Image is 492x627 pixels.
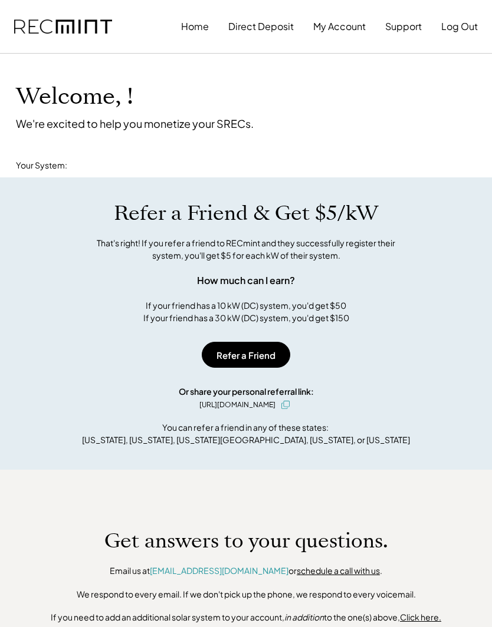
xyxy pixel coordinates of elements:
div: If you need to add an additional solar system to your account, to the one(s) above, [51,612,441,623]
button: click to copy [278,398,293,412]
button: Support [385,15,422,38]
em: in addition [284,612,324,622]
div: How much can I earn? [197,273,295,288]
button: Log Out [441,15,478,38]
a: [EMAIL_ADDRESS][DOMAIN_NAME] [150,565,288,576]
div: We're excited to help you monetize your SRECs. [16,117,254,130]
h1: Refer a Friend & Get $5/kW [114,201,378,226]
button: Home [181,15,209,38]
div: [URL][DOMAIN_NAME] [199,400,275,410]
button: Direct Deposit [228,15,294,38]
button: Refer a Friend [202,342,290,368]
img: recmint-logotype%403x.png [14,19,112,34]
div: If your friend has a 10 kW (DC) system, you'd get $50 If your friend has a 30 kW (DC) system, you... [143,299,349,324]
div: That's right! If you refer a friend to RECmint and they successfully register their system, you'l... [84,237,408,262]
a: schedule a call with us [297,565,380,576]
div: Email us at or . [110,565,382,577]
div: You can refer a friend in any of these states: [US_STATE], [US_STATE], [US_STATE][GEOGRAPHIC_DATA... [82,421,410,446]
u: Click here. [400,612,441,622]
div: Or share your personal referral link: [179,385,314,398]
button: My Account [313,15,366,38]
div: Your System: [16,160,67,171]
div: We respond to every email. If we don't pick up the phone, we respond to every voicemail. [77,589,416,600]
h1: Get answers to your questions. [104,529,388,553]
h1: Welcome, ! [16,83,163,111]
